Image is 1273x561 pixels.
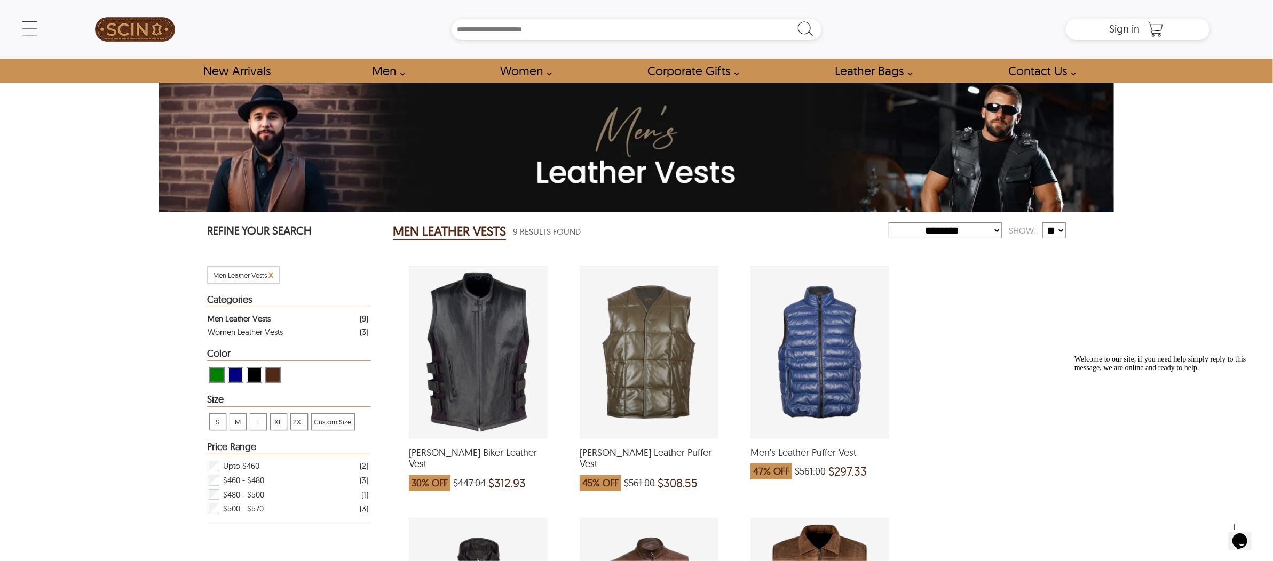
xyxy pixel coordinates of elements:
[208,487,368,502] div: Filter $480 - $500 Men Leather Vests
[271,414,287,430] span: XL
[250,414,266,430] span: L
[207,348,371,361] div: Heading Filter Men Leather Vests by Color
[750,432,889,485] a: Men's Leather Puffer Vest which was at a price of $561.00, now after discount the price is
[393,223,506,240] h2: MEN LEATHER VESTS
[360,325,368,339] div: ( 3 )
[207,394,371,407] div: Heading Filter Men Leather Vests by Size
[250,413,267,430] div: View L Men Leather Vests
[795,466,826,477] span: $561.00
[360,312,368,325] div: ( 9 )
[269,268,274,280] span: x
[208,325,283,339] div: Women Leather Vests
[311,413,355,430] div: View Custom Size Men Leather Vests
[95,5,175,53] img: SCIN
[4,4,196,21] div: Welcome to our site, if you need help simply reply to this message, we are online and ready to help.
[750,463,792,479] span: 47% OFF
[223,487,264,502] span: $480 - $500
[208,325,368,339] a: Filter Women Leather Vests
[658,478,698,488] span: $308.55
[580,447,718,470] span: Jamie Quilted Leather Puffer Vest
[488,478,526,488] span: $312.93
[208,312,368,325] a: Filter Men Leather Vests
[360,502,368,515] div: ( 3 )
[360,474,368,487] div: ( 3 )
[1228,518,1262,550] iframe: chat widget
[580,475,621,491] span: 45% OFF
[208,473,368,487] div: Filter $460 - $480 Men Leather Vests
[269,271,274,279] a: Cancel Filter
[223,459,259,474] span: Upto $460
[580,432,718,496] a: Jamie Quilted Leather Puffer Vest which was at a price of $561.00, now after discount the price is
[159,83,1114,212] img: Shop Real Leather Vest For Men | Shearling Vest Mens
[1109,22,1140,35] span: Sign in
[453,478,486,488] span: $447.04
[409,447,548,470] span: Jackson Biker Leather Vest
[312,414,354,430] span: Custom Size
[1109,26,1140,34] a: Sign in
[361,488,368,501] div: ( 1 )
[228,367,243,383] div: View Navy Men Leather Vests
[223,501,264,516] span: $500 - $570
[230,413,247,430] div: View M Men Leather Vests
[823,59,919,83] a: Shop Leather Bags
[360,59,411,83] a: shop men's leather jackets
[409,475,450,491] span: 30% OFF
[207,294,371,307] div: Heading Filter Men Leather Vests by Categories
[409,432,548,496] a: Jackson Biker Leather Vest which was at a price of $447.04, now after discount the price is
[210,414,226,430] span: S
[213,271,267,279] span: Filter Men Leather Vests
[750,447,889,459] span: Men's Leather Puffer Vest
[265,367,281,383] div: View Brown ( Brand Color ) Men Leather Vests
[209,367,225,383] div: View Green Men Leather Vests
[208,459,368,474] div: Filter Upto $460 Men Leather Vests
[1070,351,1262,513] iframe: chat widget
[996,59,1082,83] a: contact-us
[207,442,371,454] div: Heading Filter Men Leather Vests by Price Range
[828,466,867,477] span: $297.33
[230,414,246,430] span: M
[207,223,371,241] p: REFINE YOUR SEARCH
[1002,221,1042,240] div: Show:
[360,459,368,472] div: ( 2 )
[208,501,368,516] div: Filter $500 - $570 Men Leather Vests
[223,473,264,487] span: $460 - $480
[513,225,581,238] span: 9 Results Found
[64,5,207,53] a: SCIN
[209,413,226,430] div: View S Men Leather Vests
[208,312,271,325] div: Men Leather Vests
[635,59,745,83] a: Shop Leather Corporate Gifts
[291,414,307,430] span: 2XL
[4,4,176,21] span: Welcome to our site, if you need help simply reply to this message, we are online and ready to help.
[393,221,889,242] div: Men Leather Vests 9 Results Found
[270,413,287,430] div: View XL Men Leather Vests
[290,413,308,430] div: View 2XL Men Leather Vests
[488,59,558,83] a: Shop Women Leather Jackets
[191,59,282,83] a: Shop New Arrivals
[247,367,262,383] div: View Black Men Leather Vests
[624,478,655,488] span: $561.00
[1145,21,1166,37] a: Shopping Cart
